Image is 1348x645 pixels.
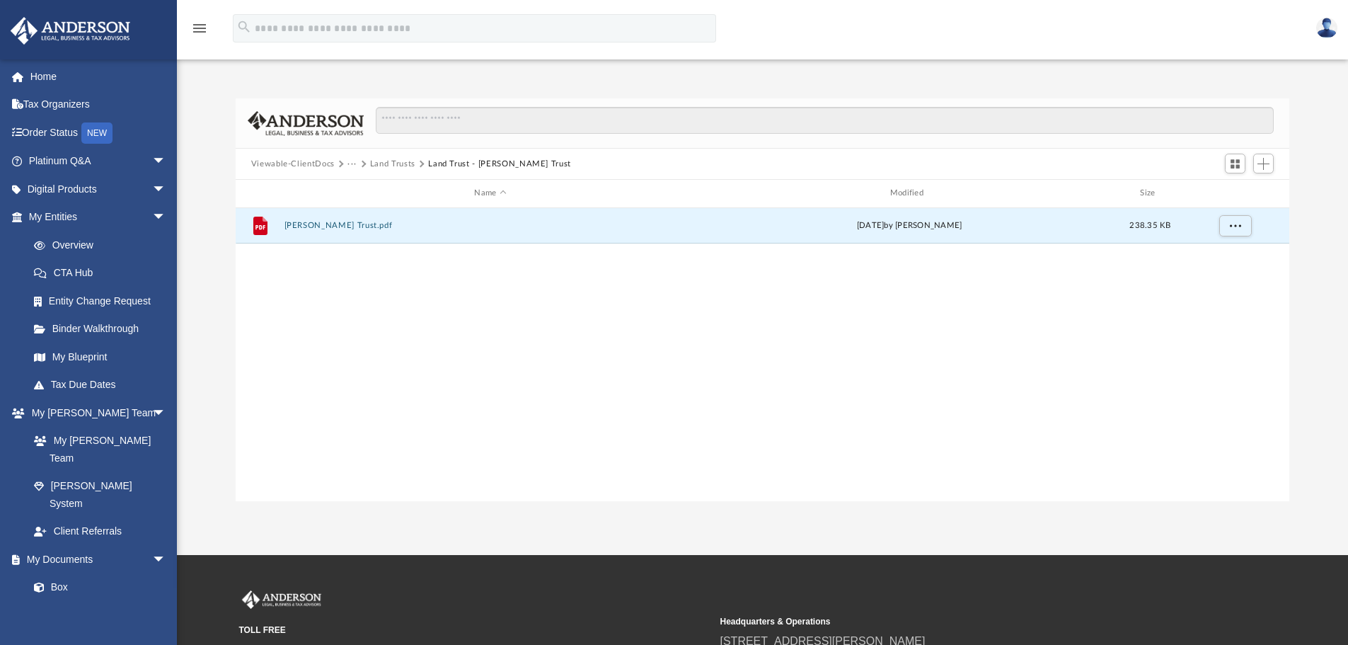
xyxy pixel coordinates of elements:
span: arrow_drop_down [152,399,180,428]
div: Modified [703,187,1116,200]
div: by [PERSON_NAME] [703,219,1115,232]
button: Land Trusts [370,158,415,171]
span: arrow_drop_down [152,175,180,204]
button: Viewable-ClientDocs [251,158,335,171]
a: Digital Productsarrow_drop_down [10,175,188,203]
span: arrow_drop_down [152,147,180,176]
small: Headquarters & Operations [720,615,1192,628]
button: Land Trust - [PERSON_NAME] Trust [428,158,571,171]
input: Search files and folders [376,107,1274,134]
a: menu [191,27,208,37]
a: Binder Walkthrough [20,315,188,343]
span: arrow_drop_down [152,203,180,232]
button: Add [1253,154,1274,173]
a: Box [20,573,173,602]
a: Tax Organizers [10,91,188,119]
a: Platinum Q&Aarrow_drop_down [10,147,188,176]
button: More options [1219,215,1251,236]
div: NEW [81,122,113,144]
a: My [PERSON_NAME] Team [20,427,173,472]
a: My Entitiesarrow_drop_down [10,203,188,232]
a: My [PERSON_NAME] Teamarrow_drop_down [10,399,180,427]
a: Client Referrals [20,518,180,546]
a: Entity Change Request [20,287,188,315]
a: Home [10,62,188,91]
span: arrow_drop_down [152,545,180,574]
div: id [242,187,277,200]
div: Name [283,187,696,200]
i: menu [191,20,208,37]
a: Order StatusNEW [10,118,188,147]
button: [PERSON_NAME] Trust.pdf [284,221,696,230]
i: search [236,19,252,35]
div: Size [1122,187,1178,200]
span: 238.35 KB [1129,222,1170,229]
a: Overview [20,231,188,259]
button: Switch to Grid View [1225,154,1246,173]
span: [DATE] [856,222,884,229]
button: ··· [347,158,357,171]
img: Anderson Advisors Platinum Portal [239,590,324,609]
a: CTA Hub [20,259,188,287]
div: grid [236,208,1290,501]
a: [PERSON_NAME] System [20,472,180,518]
small: TOLL FREE [239,624,710,637]
img: User Pic [1316,18,1337,38]
a: Tax Due Dates [20,371,188,399]
a: My Documentsarrow_drop_down [10,545,180,573]
a: My Blueprint [20,343,180,371]
img: Anderson Advisors Platinum Portal [6,17,134,45]
div: id [1185,187,1284,200]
